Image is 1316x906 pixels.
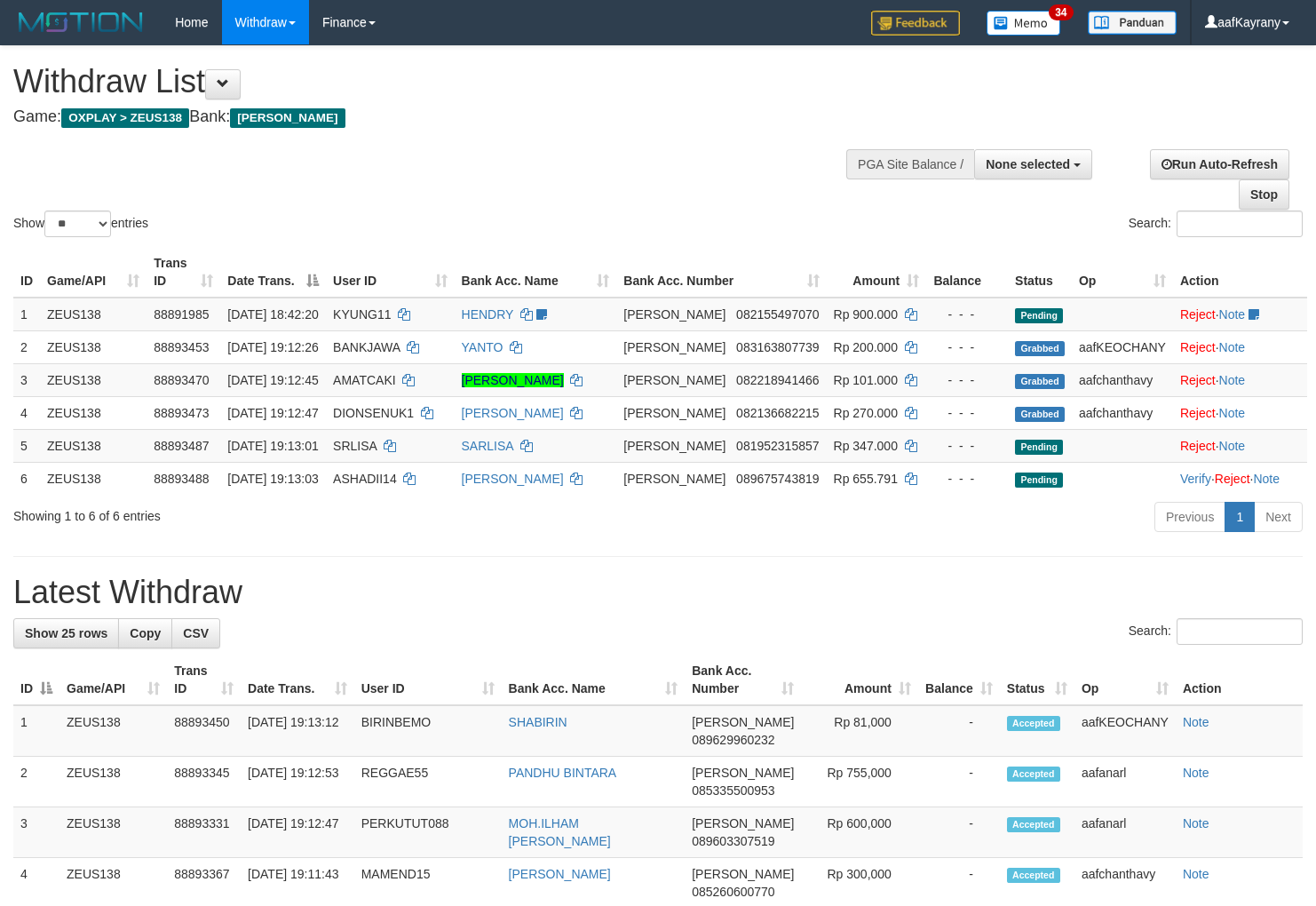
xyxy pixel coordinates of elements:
th: User ID: activate to sort column ascending [354,655,502,705]
span: [DATE] 19:12:26 [227,340,318,354]
a: Note [1219,373,1246,387]
td: aafanarl [1074,807,1176,858]
td: ZEUS138 [59,705,167,757]
span: Copy 082136682215 to clipboard [736,406,819,420]
a: SHABIRIN [509,715,567,729]
span: Accepted [1007,716,1060,731]
span: [PERSON_NAME] [692,715,794,729]
span: Copy 089629960232 to clipboard [692,733,774,747]
td: aafKEOCHANY [1074,705,1176,757]
span: AMATCAKI [333,373,396,387]
span: Accepted [1007,868,1060,883]
td: ZEUS138 [40,298,147,331]
th: ID [13,247,40,298]
td: ZEUS138 [40,396,147,429]
div: - - - [933,404,1001,422]
td: · [1173,363,1307,396]
span: [DATE] 19:12:45 [227,373,318,387]
input: Search: [1177,618,1303,645]
h4: Game: Bank: [13,108,860,126]
td: · [1173,429,1307,462]
select: Showentries [44,211,111,237]
span: Copy 081952315857 to clipboard [736,439,819,453]
th: Amount: activate to sort column ascending [801,655,918,705]
td: REGGAE55 [354,757,502,807]
td: 2 [13,757,59,807]
span: Copy 089675743819 to clipboard [736,472,819,486]
a: Copy [118,618,172,648]
span: None selected [986,157,1070,171]
div: - - - [933,306,1001,323]
a: [PERSON_NAME] [509,867,611,881]
a: Stop [1239,179,1289,210]
a: Previous [1154,502,1225,532]
span: Rp 101.000 [834,373,898,387]
a: YANTO [462,340,503,354]
span: Accepted [1007,767,1060,782]
span: DIONSENUK1 [333,406,414,420]
span: [PERSON_NAME] [692,816,794,830]
td: aafKEOCHANY [1072,330,1173,363]
span: Pending [1015,308,1063,323]
span: Rp 347.000 [834,439,898,453]
a: Next [1254,502,1303,532]
span: Grabbed [1015,407,1065,422]
span: Grabbed [1015,374,1065,389]
a: Note [1253,472,1280,486]
label: Show entries [13,211,148,237]
a: Run Auto-Refresh [1150,149,1289,179]
img: Button%20Memo.svg [987,11,1061,36]
span: Copy 089603307519 to clipboard [692,834,774,848]
div: Showing 1 to 6 of 6 entries [13,500,535,525]
td: aafchanthavy [1072,396,1173,429]
span: [DATE] 19:13:01 [227,439,318,453]
a: Reject [1180,373,1216,387]
a: Show 25 rows [13,618,119,648]
span: Rp 655.791 [834,472,898,486]
span: 88893487 [154,439,209,453]
td: · [1173,330,1307,363]
th: ID: activate to sort column descending [13,655,59,705]
span: Grabbed [1015,341,1065,356]
span: Copy 083163807739 to clipboard [736,340,819,354]
td: 88893345 [167,757,241,807]
span: 88891985 [154,307,209,322]
td: [DATE] 19:13:12 [241,705,354,757]
a: 1 [1225,502,1255,532]
span: Copy 085260600770 to clipboard [692,885,774,899]
a: CSV [171,618,220,648]
span: Copy 082155497070 to clipboard [736,307,819,322]
a: [PERSON_NAME] [462,406,564,420]
td: 2 [13,330,40,363]
td: · [1173,298,1307,331]
td: BIRINBEMO [354,705,502,757]
span: Rp 900.000 [834,307,898,322]
td: ZEUS138 [40,429,147,462]
th: Bank Acc. Name: activate to sort column ascending [502,655,686,705]
span: 88893453 [154,340,209,354]
td: · · [1173,462,1307,495]
a: Note [1219,307,1246,322]
span: Pending [1015,440,1063,455]
div: - - - [933,470,1001,488]
td: - [918,705,1000,757]
span: [PERSON_NAME] [692,867,794,881]
span: [PERSON_NAME] [623,472,725,486]
td: 5 [13,429,40,462]
a: Note [1183,867,1209,881]
img: Feedback.jpg [871,11,960,36]
input: Search: [1177,211,1303,237]
th: Balance [926,247,1008,298]
td: 3 [13,807,59,858]
td: ZEUS138 [59,757,167,807]
a: Note [1183,816,1209,830]
a: Note [1183,715,1209,729]
span: 88893470 [154,373,209,387]
a: SARLISA [462,439,513,453]
span: [PERSON_NAME] [623,406,725,420]
th: Balance: activate to sort column ascending [918,655,1000,705]
a: Note [1183,766,1209,780]
th: User ID: activate to sort column ascending [326,247,454,298]
td: [DATE] 19:12:47 [241,807,354,858]
td: 88893331 [167,807,241,858]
